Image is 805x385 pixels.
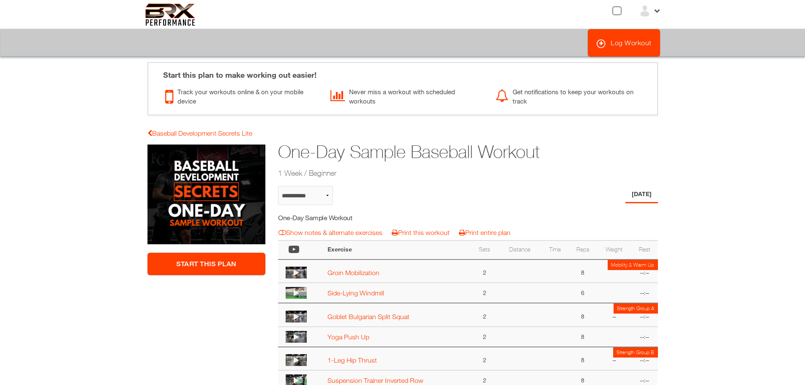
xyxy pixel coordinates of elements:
[542,240,568,259] th: Time
[568,283,597,303] td: 6
[147,129,252,137] a: Baseball Development Secrets Lite
[631,347,658,371] td: --:--
[568,347,597,371] td: 8
[625,186,658,203] li: Day 1
[327,269,379,276] a: Groin Mobilization
[327,377,423,384] a: Suspension Trainer Inverted Row
[147,253,266,275] a: Start This Plan
[327,356,377,364] a: 1-Leg Hip Thrust
[498,240,542,259] th: Distance
[278,139,592,164] h1: One-Day Sample Baseball Workout
[568,327,597,347] td: 8
[631,259,658,283] td: --:--
[568,259,597,283] td: 8
[392,229,450,236] a: Print this workout
[639,5,651,17] img: ex-default-user.svg
[459,229,510,236] a: Print entire plan
[278,213,429,222] h5: One-Day Sample Workout
[471,303,498,327] td: 2
[471,283,498,303] td: 2
[286,331,307,343] img: thumbnail.png
[327,333,369,341] a: Yoga Push Up
[286,311,307,322] img: thumbnail.png
[145,3,196,26] img: 6f7da32581c89ca25d665dc3aae533e4f14fe3ef_original.svg
[568,303,597,327] td: 8
[286,287,307,299] img: thumbnail.png
[327,313,409,320] a: Goblet Bulgarian Split Squat
[597,347,631,371] td: --
[597,240,631,259] th: Weight
[323,240,471,259] th: Exercise
[631,283,658,303] td: --:--
[471,259,498,283] td: 2
[471,327,498,347] td: 2
[471,240,498,259] th: Sets
[613,347,658,358] td: Strength Group B
[286,267,307,279] img: thumbnail.png
[147,145,266,244] img: One-Day Sample Baseball Workout
[597,303,631,327] td: --
[496,85,648,106] div: Get notifications to keep your workouts on track
[608,260,658,270] td: Mobility & Warm Up
[278,168,592,178] h2: 1 Week / Beginner
[165,85,318,106] div: Track your workouts online & on your mobile device
[588,29,660,57] a: Log Workout
[614,303,658,314] td: Strength Group A
[327,289,384,297] a: Side-Lying Windmill
[286,354,307,366] img: thumbnail.png
[155,63,651,81] div: Start this plan to make working out easier!
[330,85,483,106] div: Never miss a workout with scheduled workouts
[631,303,658,327] td: --:--
[568,240,597,259] th: Reps
[278,229,382,236] a: Show notes & alternate exercises
[471,347,498,371] td: 2
[631,327,658,347] td: --:--
[631,240,658,259] th: Rest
